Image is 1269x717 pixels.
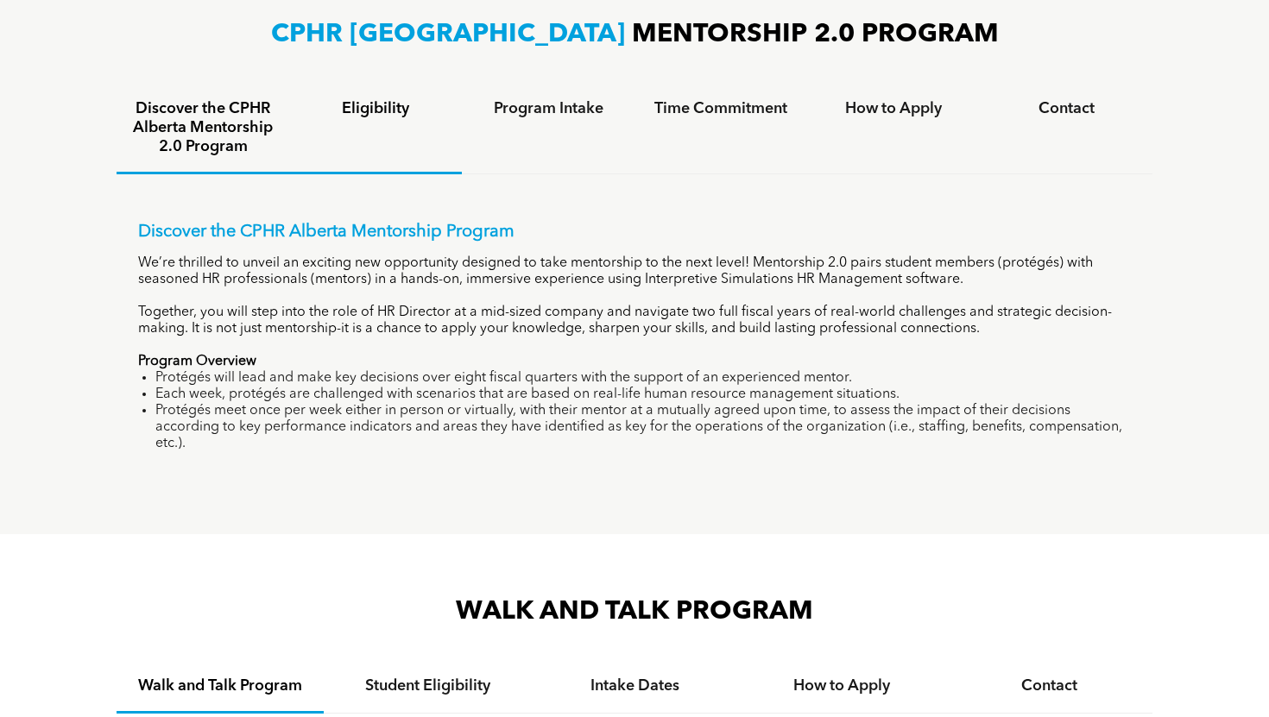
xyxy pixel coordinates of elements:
span: MENTORSHIP 2.0 PROGRAM [632,22,999,47]
h4: Contact [995,99,1137,118]
h4: Intake Dates [546,676,723,695]
li: Protégés will lead and make key decisions over eight fiscal quarters with the support of an exper... [155,370,1131,387]
h4: Program Intake [477,99,619,118]
h4: Walk and Talk Program [132,676,308,695]
span: WALK AND TALK PROGRAM [456,599,813,625]
span: CPHR [GEOGRAPHIC_DATA] [271,22,625,47]
p: We’re thrilled to unveil an exciting new opportunity designed to take mentorship to the next leve... [138,255,1131,288]
h4: Contact [961,676,1137,695]
h4: Discover the CPHR Alberta Mentorship 2.0 Program [132,99,274,156]
strong: Program Overview [138,355,256,368]
h4: How to Apply [823,99,964,118]
h4: Eligibility [305,99,446,118]
p: Discover the CPHR Alberta Mentorship Program [138,222,1131,242]
h4: Student Eligibility [339,676,515,695]
h4: How to Apply [754,676,930,695]
li: Each week, protégés are challenged with scenarios that are based on real-life human resource mana... [155,387,1131,403]
p: Together, you will step into the role of HR Director at a mid-sized company and navigate two full... [138,305,1131,337]
h4: Time Commitment [650,99,792,118]
li: Protégés meet once per week either in person or virtually, with their mentor at a mutually agreed... [155,403,1131,452]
